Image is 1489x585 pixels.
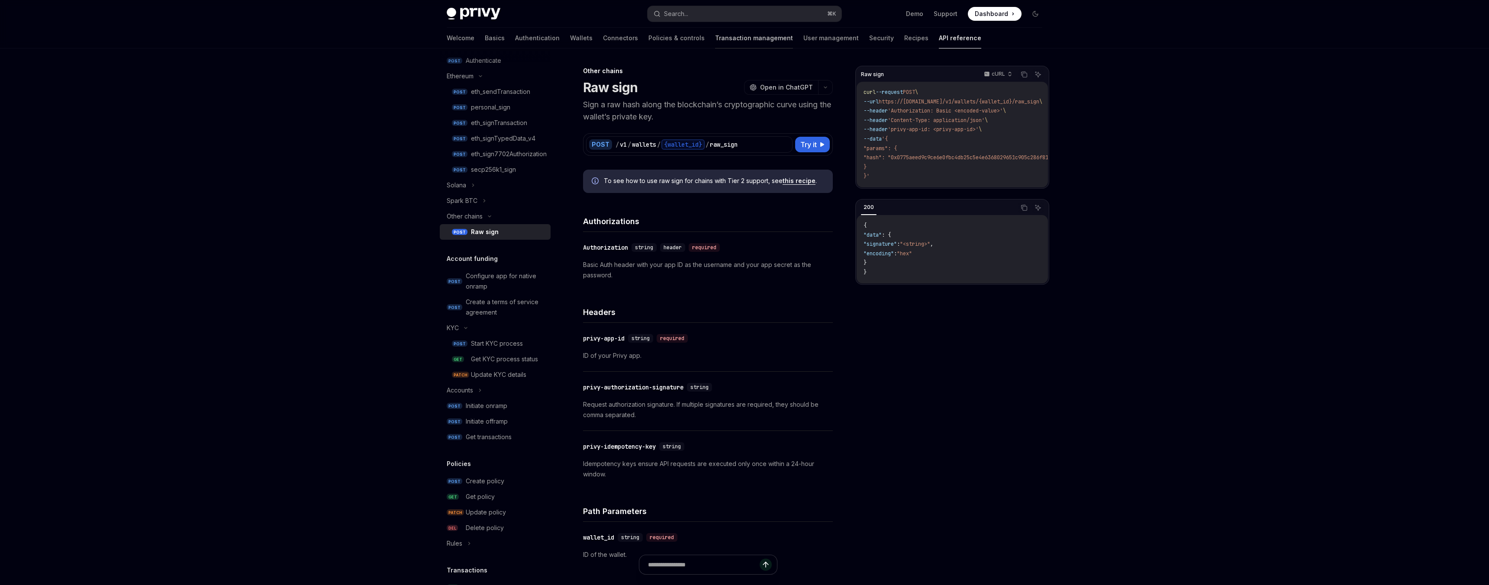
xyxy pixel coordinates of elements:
[939,28,981,48] a: API reference
[635,244,653,251] span: string
[632,335,650,342] span: string
[621,534,639,541] span: string
[447,494,459,500] span: GET
[864,231,882,238] span: "data"
[992,71,1005,77] p: cURL
[864,107,888,114] span: --header
[583,550,833,560] p: ID of the wallet.
[864,98,879,105] span: --url
[827,10,836,17] span: ⌘ K
[879,98,1039,105] span: https://[DOMAIN_NAME]/v1/wallets/{wallet_id}/raw_sign
[447,434,462,440] span: POST
[447,196,477,206] div: Spark BTC
[440,131,551,146] a: POSTeth_signTypedData_v4
[664,9,688,19] div: Search...
[1032,202,1044,213] button: Ask AI
[690,384,709,391] span: string
[897,241,900,247] span: :
[447,565,487,575] h5: Transactions
[452,229,467,235] span: POST
[440,489,551,505] a: GETGet policy
[760,83,813,92] span: Open in ChatGPT
[869,28,894,48] a: Security
[864,250,894,257] span: "encoding"
[440,146,551,162] a: POSTeth_sign7702Authorization
[447,403,462,409] span: POST
[440,520,551,536] a: DELDelete policy
[706,140,709,149] div: /
[861,202,877,212] div: 200
[471,102,510,112] div: personal_sign
[861,71,884,78] span: Raw sign
[447,525,458,531] span: DEL
[440,336,551,351] a: POSTStart KYC process
[466,432,512,442] div: Get transactions
[930,241,933,247] span: ,
[583,260,833,280] p: Basic Auth header with your app ID as the username and your app secret as the password.
[447,538,462,549] div: Rules
[900,241,930,247] span: "<string>"
[447,71,474,81] div: Ethereum
[583,399,833,420] p: Request authorization signature. If multiple signatures are required, they should be comma separa...
[648,28,705,48] a: Policies & controls
[934,10,957,18] a: Support
[985,117,988,124] span: \
[471,227,499,237] div: Raw sign
[664,244,682,251] span: header
[583,306,833,318] h4: Headers
[440,100,551,115] a: POSTpersonal_sign
[882,231,891,238] span: : {
[447,385,473,395] div: Accounts
[661,139,705,150] div: {wallet_id}
[864,222,867,229] span: {
[603,28,638,48] a: Connectors
[1018,69,1030,80] button: Copy the contents from the code block
[882,135,888,142] span: '{
[583,80,638,95] h1: Raw sign
[471,370,526,380] div: Update KYC details
[744,80,818,95] button: Open in ChatGPT
[864,269,867,276] span: }
[515,28,560,48] a: Authentication
[440,414,551,429] a: POSTInitiate offramp
[583,459,833,479] p: Idempotency keys ensure API requests are executed only once within a 24-hour window.
[466,271,545,292] div: Configure app for native onramp
[440,505,551,520] a: PATCHUpdate policy
[570,28,593,48] a: Wallets
[715,28,793,48] a: Transaction management
[979,67,1016,82] button: cURL
[876,89,903,96] span: --request
[888,126,979,133] span: 'privy-app-id: <privy-app-id>'
[466,416,508,427] div: Initiate offramp
[1039,98,1042,105] span: \
[583,99,833,123] p: Sign a raw hash along the blockchain’s cryptographic curve using the wallet’s private key.
[783,177,815,185] a: this recipe
[471,338,523,349] div: Start KYC process
[864,154,1094,161] span: "hash": "0x0775aeed9c9ce6e0fbc4db25c5e4e6368029651c905c286f813126a09025a21e"
[864,89,876,96] span: curl
[864,173,870,180] span: }'
[894,250,897,257] span: :
[447,278,462,285] span: POST
[440,367,551,382] a: PATCHUpdate KYC details
[466,523,504,533] div: Delete policy
[1018,202,1030,213] button: Copy the contents from the code block
[583,505,833,517] h4: Path Parameters
[589,139,612,150] div: POST
[583,243,628,252] div: Authorization
[583,383,683,392] div: privy-authorization-signature
[583,350,833,361] p: ID of your Privy app.
[471,87,530,97] div: eth_sendTransaction
[466,476,504,486] div: Create policy
[452,135,467,142] span: POST
[447,211,483,222] div: Other chains
[466,492,495,502] div: Get policy
[440,224,551,240] a: POSTRaw sign
[471,149,547,159] div: eth_sign7702Authorization
[592,177,600,186] svg: Info
[906,10,923,18] a: Demo
[710,140,738,149] div: raw_sign
[657,140,661,149] div: /
[1028,7,1042,21] button: Toggle dark mode
[447,509,464,516] span: PATCH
